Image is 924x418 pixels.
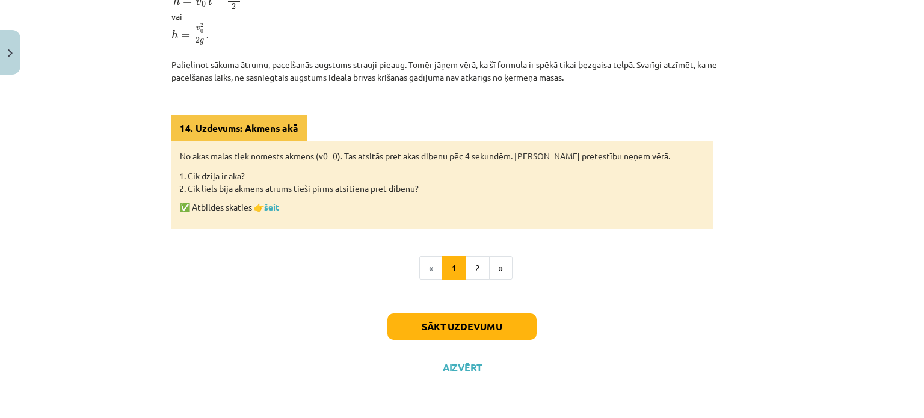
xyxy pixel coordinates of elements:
[180,201,704,214] p: ✅ Atbildes skaties 👉
[180,150,704,162] p: No akas malas tiek nomests akmens (v0​=0). Tas atsitās pret akas dibenu pēc 4 sekundēm. [PERSON_N...
[202,1,206,7] span: 0
[188,170,704,182] li: Cik dziļa ir aka?
[232,4,236,10] span: 2
[439,361,485,373] button: Aizvērt
[171,115,307,141] div: 14. Uzdevums: Akmens akā
[196,27,200,31] span: v
[200,29,203,33] span: 0
[171,30,178,39] span: h
[387,313,537,340] button: Sākt uzdevumu
[466,256,490,280] button: 2
[442,256,466,280] button: 1
[196,37,200,43] span: 2
[188,182,704,195] li: Cik liels bija akmens ātrums tieši pirms atsitiena pret dibenu?
[264,201,279,212] a: šeit
[8,49,13,57] img: icon-close-lesson-0947bae3869378f0d4975bcd49f059093ad1ed9edebbc8119c70593378902aed.svg
[200,39,204,45] span: g
[171,256,753,280] nav: Page navigation example
[489,256,513,280] button: »
[200,23,203,28] span: 2
[181,34,190,38] span: =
